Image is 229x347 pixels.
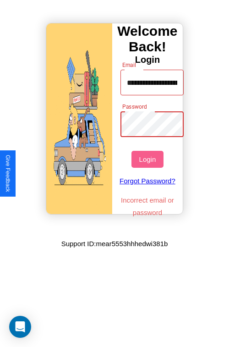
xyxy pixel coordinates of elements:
label: Email [122,61,136,69]
div: Open Intercom Messenger [9,316,31,338]
h3: Welcome Back! [112,23,183,55]
img: gif [46,23,112,214]
a: Forgot Password? [116,168,180,194]
p: Incorrect email or password [116,194,180,219]
h4: Login [112,55,183,65]
button: Login [131,151,163,168]
div: Give Feedback [5,155,11,192]
p: Support ID: mear5553hhhedwi381b [61,237,168,250]
label: Password [122,103,147,110]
